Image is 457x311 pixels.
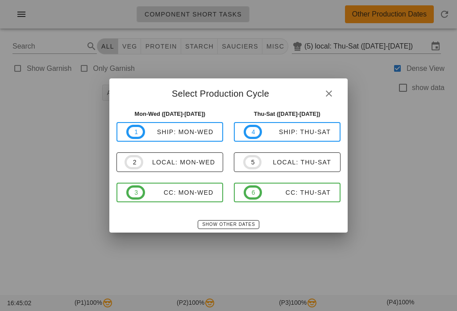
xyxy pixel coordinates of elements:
button: 3CC: Mon-Wed [116,183,223,202]
div: ship: Mon-Wed [145,128,214,135]
button: 1ship: Mon-Wed [116,122,223,142]
span: 6 [251,188,255,197]
strong: Thu-Sat ([DATE]-[DATE]) [254,110,320,117]
div: local: Mon-Wed [143,159,215,166]
div: CC: Mon-Wed [145,189,214,196]
button: Show Other Dates [198,220,259,229]
button: 4ship: Thu-Sat [234,122,341,142]
span: 4 [251,127,255,137]
strong: Mon-Wed ([DATE]-[DATE]) [134,110,205,117]
span: Show Other Dates [202,222,255,227]
div: local: Thu-Sat [262,159,331,166]
div: CC: Thu-Sat [262,189,331,196]
button: 6CC: Thu-Sat [234,183,341,202]
span: 5 [251,157,254,167]
div: ship: Thu-Sat [262,128,331,135]
span: 3 [134,188,137,197]
span: 1 [134,127,137,137]
span: 2 [132,157,136,167]
div: Select Production Cycle [109,78,347,106]
button: 2local: Mon-Wed [116,152,223,172]
button: 5local: Thu-Sat [234,152,341,172]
